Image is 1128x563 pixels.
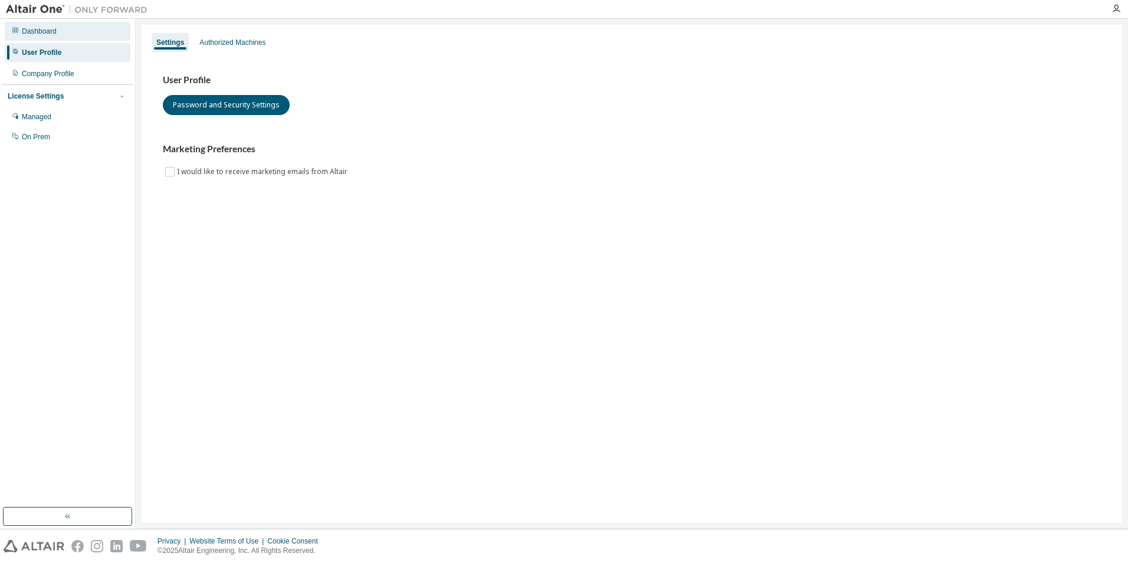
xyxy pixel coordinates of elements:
img: altair_logo.svg [4,540,64,552]
img: youtube.svg [130,540,147,552]
h3: User Profile [163,74,1101,86]
label: I would like to receive marketing emails from Altair [177,165,350,179]
h3: Marketing Preferences [163,143,1101,155]
img: facebook.svg [71,540,84,552]
div: Settings [156,38,184,47]
div: Managed [22,112,51,122]
div: Dashboard [22,27,57,36]
div: Website Terms of Use [189,536,267,546]
div: Authorized Machines [199,38,265,47]
div: Company Profile [22,69,74,78]
img: instagram.svg [91,540,103,552]
img: linkedin.svg [110,540,123,552]
div: Cookie Consent [267,536,324,546]
div: On Prem [22,132,50,142]
div: User Profile [22,48,61,57]
p: © 2025 Altair Engineering, Inc. All Rights Reserved. [158,546,325,556]
button: Password and Security Settings [163,95,290,115]
img: Altair One [6,4,153,15]
div: Privacy [158,536,189,546]
div: License Settings [8,91,64,101]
